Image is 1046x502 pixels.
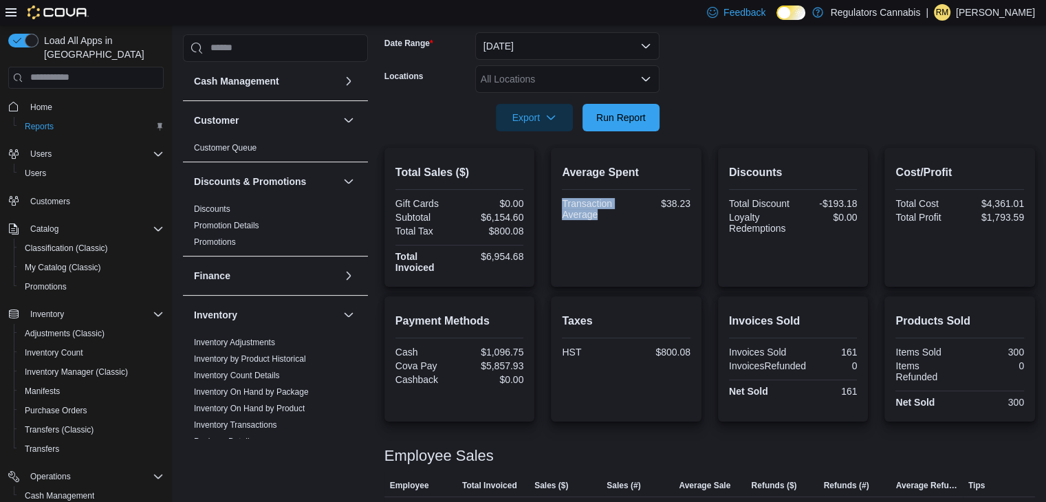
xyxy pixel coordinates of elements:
span: Promotions [25,281,67,292]
span: Classification (Classic) [19,240,164,257]
a: Inventory On Hand by Package [194,387,309,397]
span: Inventory by Product Historical [194,353,306,364]
span: Inventory On Hand by Package [194,386,309,397]
p: | [926,4,928,21]
div: $5,857.93 [462,360,523,371]
div: Invoices Sold [729,347,790,358]
a: Package Details [194,437,254,446]
span: My Catalog (Classic) [19,259,164,276]
div: Transaction Average [562,198,623,220]
strong: Total Invoiced [395,251,435,273]
span: Tips [968,480,985,491]
div: Total Tax [395,226,457,237]
a: Inventory Transactions [194,420,277,430]
span: Inventory Transactions [194,419,277,430]
span: Users [19,165,164,182]
span: Reports [25,121,54,132]
h2: Discounts [729,164,858,181]
span: Home [25,98,164,116]
button: Transfers [14,439,169,459]
span: Refunds (#) [824,480,869,491]
span: Adjustments (Classic) [25,328,105,339]
a: Inventory Adjustments [194,338,275,347]
button: Catalog [25,221,64,237]
a: Users [19,165,52,182]
span: Inventory Count Details [194,370,280,381]
button: Users [3,144,169,164]
a: Reports [19,118,59,135]
h2: Cost/Profit [895,164,1024,181]
span: Average Sale [679,480,730,491]
div: Customer [183,140,368,162]
button: Inventory [25,306,69,323]
span: Promotions [194,237,236,248]
span: RM [936,4,949,21]
button: Open list of options [640,74,651,85]
a: Promotion Details [194,221,259,230]
a: Inventory by Product Historical [194,354,306,364]
h3: Discounts & Promotions [194,175,306,188]
div: $800.08 [462,226,523,237]
label: Date Range [384,38,433,49]
button: Reports [14,117,169,136]
strong: Net Sold [895,397,935,408]
h3: Cash Management [194,74,279,88]
span: Adjustments (Classic) [19,325,164,342]
span: Cash Management [25,490,94,501]
div: $38.23 [629,198,690,209]
span: Sales ($) [534,480,568,491]
div: 161 [796,386,857,397]
div: Gift Cards [395,198,457,209]
button: Customer [340,112,357,129]
span: Manifests [25,386,60,397]
div: 161 [796,347,857,358]
span: Operations [30,471,71,482]
span: Users [30,149,52,160]
button: Transfers (Classic) [14,420,169,439]
span: Customer Queue [194,142,257,153]
div: InvoicesRefunded [729,360,806,371]
div: 300 [963,397,1024,408]
button: Discounts & Promotions [194,175,338,188]
button: Run Report [582,104,660,131]
span: Catalog [25,221,164,237]
button: Cash Management [340,73,357,89]
h2: Invoices Sold [729,313,858,329]
a: Adjustments (Classic) [19,325,110,342]
span: Promotion Details [194,220,259,231]
a: Inventory Manager (Classic) [19,364,133,380]
span: Inventory [25,306,164,323]
button: Inventory Count [14,343,169,362]
span: Sales (#) [607,480,640,491]
div: 0 [811,360,857,371]
span: Inventory Manager (Classic) [25,367,128,378]
button: Finance [194,269,338,283]
div: Items Refunded [895,360,957,382]
div: $1,793.59 [963,212,1024,223]
span: Catalog [30,223,58,234]
a: Inventory Count [19,345,89,361]
div: $0.00 [462,374,523,385]
div: Total Discount [729,198,790,209]
span: Employee [390,480,429,491]
div: Discounts & Promotions [183,201,368,256]
p: Regulators Cannabis [830,4,920,21]
span: Operations [25,468,164,485]
span: Users [25,168,46,179]
div: Cash [395,347,457,358]
button: Cash Management [194,74,338,88]
button: Catalog [3,219,169,239]
button: Operations [3,467,169,486]
a: Classification (Classic) [19,240,113,257]
div: Items Sold [895,347,957,358]
button: Inventory Manager (Classic) [14,362,169,382]
span: Purchase Orders [19,402,164,419]
span: Average Refund [896,480,957,491]
div: $1,096.75 [462,347,523,358]
button: Users [25,146,57,162]
h2: Average Spent [562,164,690,181]
h3: Employee Sales [384,448,494,464]
span: Load All Apps in [GEOGRAPHIC_DATA] [39,34,164,61]
span: Reports [19,118,164,135]
img: Cova [28,6,89,19]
